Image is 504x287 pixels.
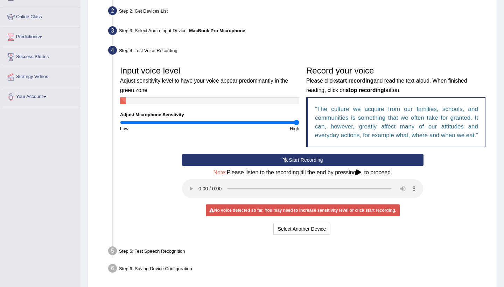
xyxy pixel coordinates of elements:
div: High [210,125,303,132]
b: MacBook Pro Microphone [189,28,245,33]
label: Adjust Microphone Senstivity [120,111,184,118]
button: Start Recording [182,154,423,166]
div: No voice detected so far. You may need to increase sensitivity level or click start recording. [206,204,400,216]
a: Strategy Videos [0,67,80,85]
a: Your Account [0,87,80,105]
div: Step 5: Test Speech Recognition [105,244,493,260]
span: Note: [213,169,226,175]
small: Please click and read the text aloud. When finished reading, click on button. [306,78,467,93]
b: stop recording [346,87,384,93]
div: Step 2: Get Devices List [105,4,493,20]
b: start recording [335,78,373,84]
a: Online Class [0,7,80,25]
button: Select Another Device [273,223,331,235]
a: Success Stories [0,47,80,65]
div: Step 3: Select Audio Input Device [105,24,493,40]
h3: Record your voice [306,66,485,94]
div: Low [117,125,210,132]
q: The culture we acquire from our families, schools, and communities is something that we often tak... [315,106,478,139]
h3: Input voice level [120,66,299,94]
h4: Please listen to the recording till the end by pressing , to proceed. [182,169,423,176]
small: Adjust sensitivity level to have your voice appear predominantly in the green zone [120,78,288,93]
div: Step 6: Saving Device Configuration [105,262,493,277]
span: – [187,28,245,33]
a: Predictions [0,27,80,45]
div: Step 4: Test Voice Recording [105,44,493,59]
